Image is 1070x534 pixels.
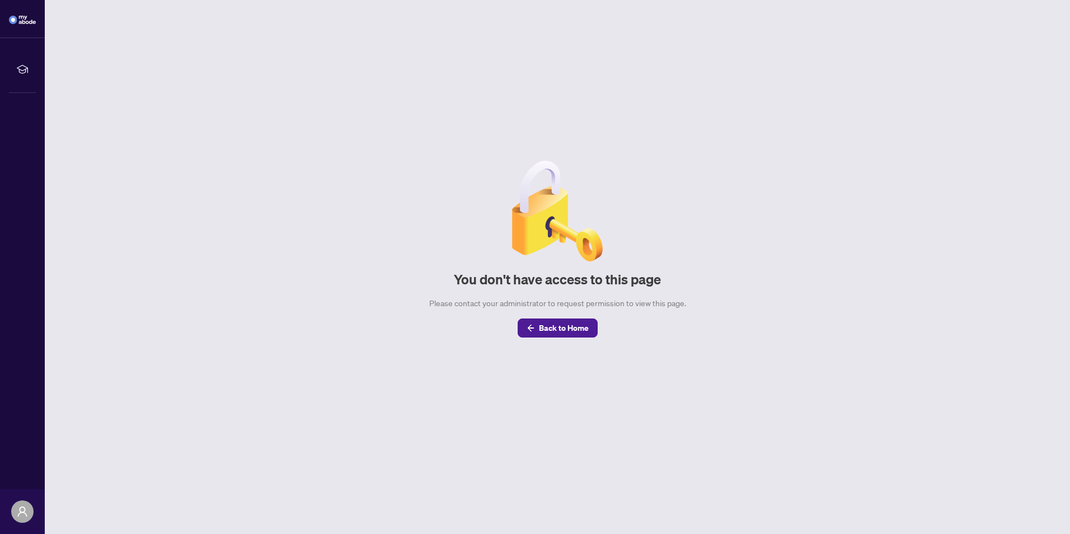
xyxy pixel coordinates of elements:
[17,506,28,517] span: user
[507,161,608,261] img: Null State Icon
[518,318,598,338] button: Back to Home
[539,319,589,337] span: Back to Home
[527,324,534,332] span: arrow-left
[429,297,686,310] div: Please contact your administrator to request permission to view this page.
[454,270,661,288] h2: You don't have access to this page
[9,16,36,24] img: logo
